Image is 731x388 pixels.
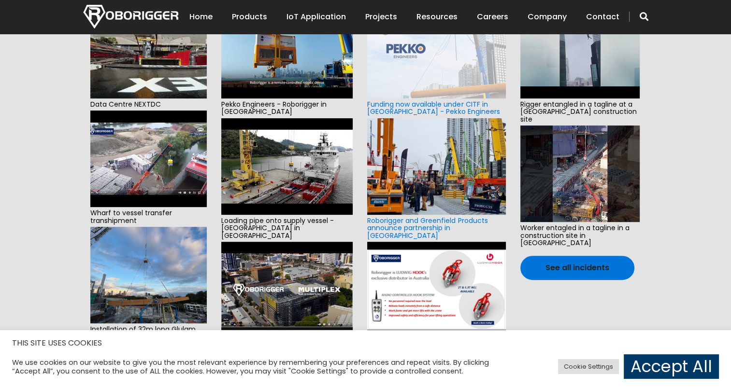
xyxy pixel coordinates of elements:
[189,2,213,32] a: Home
[367,99,500,116] a: Funding now available under CITF in [GEOGRAPHIC_DATA] - Pekko Engineers
[221,215,353,242] span: Loading pipe onto supply vessel - [GEOGRAPHIC_DATA] in [GEOGRAPHIC_DATA]
[477,2,508,32] a: Careers
[520,222,640,249] span: Worker entagled in a tagline in a construction site in [GEOGRAPHIC_DATA]
[12,337,719,349] h5: THIS SITE USES COOKIES
[416,2,458,32] a: Resources
[232,2,267,32] a: Products
[520,256,634,280] a: See all incidents
[83,5,178,28] img: Nortech
[12,358,507,375] div: We use cookies on our website to give you the most relevant experience by remembering your prefer...
[624,354,719,379] a: Accept All
[586,2,619,32] a: Contact
[90,111,207,207] img: hqdefault.jpg
[221,98,353,118] span: Pekko Engineers - Roborigger in [GEOGRAPHIC_DATA]
[365,2,397,32] a: Projects
[221,2,353,98] img: hqdefault.jpg
[90,207,207,227] span: Wharf to vessel transfer transhipment
[287,2,346,32] a: IoT Application
[520,2,640,98] img: hqdefault.jpg
[221,118,353,215] img: hqdefault.jpg
[90,227,207,323] img: e6f0d910-cd76-44a6-a92d-b5ff0f84c0aa-2.jpg
[221,242,353,338] img: hqdefault.jpg
[520,125,640,222] img: hqdefault.jpg
[90,323,207,343] span: Installation of 32m long Glulam beams
[558,359,619,374] a: Cookie Settings
[90,98,207,111] span: Data Centre NEXTDC
[367,216,487,240] a: Roborigger and Greenfield Products announce partnership in [GEOGRAPHIC_DATA]
[528,2,567,32] a: Company
[520,98,640,125] span: Rigger entangled in a tagline at a [GEOGRAPHIC_DATA] construction site
[90,2,207,98] img: hqdefault.jpg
